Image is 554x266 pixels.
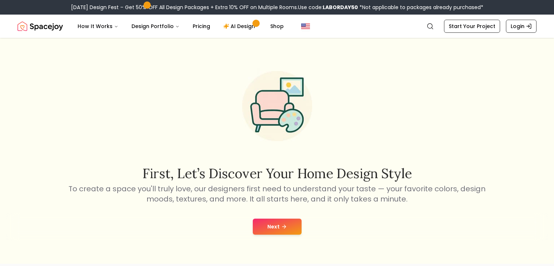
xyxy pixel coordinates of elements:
[17,19,63,34] img: Spacejoy Logo
[71,4,483,11] div: [DATE] Design Fest – Get 50% OFF All Design Packages + Extra 10% OFF on Multiple Rooms.
[17,19,63,34] a: Spacejoy
[323,4,358,11] b: LABORDAY50
[72,19,124,34] button: How It Works
[67,166,487,181] h2: First, let’s discover your home design style
[126,19,185,34] button: Design Portfolio
[264,19,290,34] a: Shop
[17,15,537,38] nav: Global
[67,184,487,204] p: To create a space you'll truly love, our designers first need to understand your taste — your fav...
[301,22,310,31] img: United States
[358,4,483,11] span: *Not applicable to packages already purchased*
[506,20,537,33] a: Login
[253,219,302,235] button: Next
[298,4,358,11] span: Use code:
[187,19,216,34] a: Pricing
[444,20,500,33] a: Start Your Project
[231,59,324,153] img: Start Style Quiz Illustration
[217,19,263,34] a: AI Design
[72,19,290,34] nav: Main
